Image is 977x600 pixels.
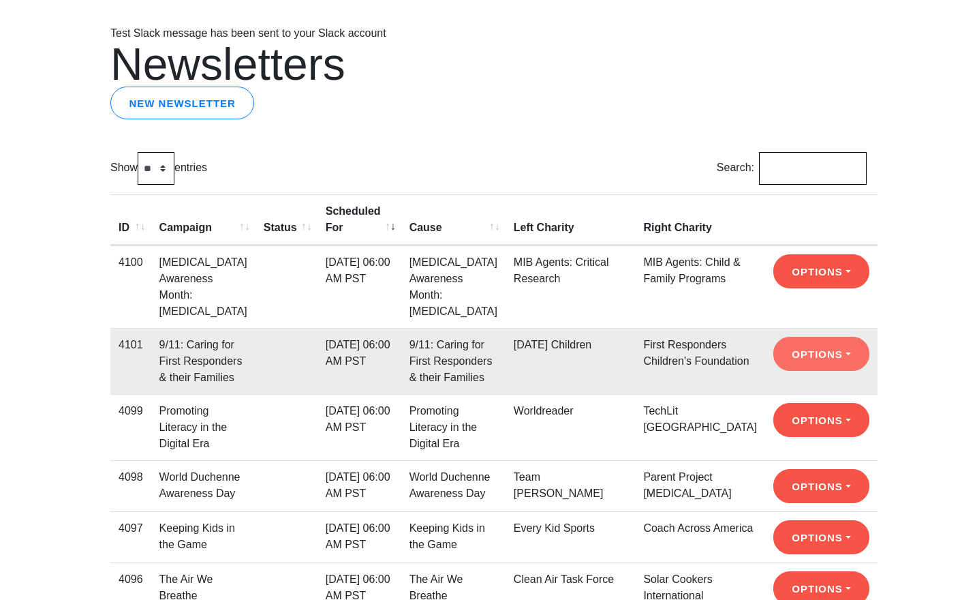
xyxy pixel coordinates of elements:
select: Showentries [138,152,174,185]
td: 9/11: Caring for First Responders & their Families [401,328,506,394]
a: Every Kid Sports [514,522,595,534]
a: Parent Project [MEDICAL_DATA] [643,471,731,499]
a: Worldreader [514,405,574,417]
td: 4100 [110,245,151,328]
td: Promoting Literacy in the Digital Era [151,394,255,460]
td: [DATE] 06:00 AM PST [317,511,401,562]
a: First Responders Children's Foundation [643,339,749,367]
td: 4097 [110,511,151,562]
button: Options [773,254,869,288]
td: Promoting Literacy in the Digital Era [401,394,506,460]
th: Status: activate to sort column ascending [255,194,317,245]
a: Team [PERSON_NAME] [514,471,604,499]
th: Left Charity [506,194,636,245]
p: Test Slack message has been sent to your Slack account [110,25,867,42]
td: 4101 [110,328,151,394]
a: MIB Agents: Child & Family Programs [643,256,740,284]
button: Options [773,469,869,503]
td: [MEDICAL_DATA] Awareness Month: [MEDICAL_DATA] [401,245,506,328]
label: Show entries [110,152,207,185]
td: 4099 [110,394,151,460]
h1: Newsletters [110,42,867,87]
a: New newsletter [110,87,254,119]
button: Options [773,520,869,554]
button: Options [773,337,869,371]
th: Cause: activate to sort column ascending [401,194,506,245]
td: Keeping Kids in the Game [151,511,255,562]
td: 4098 [110,460,151,511]
td: [DATE] 06:00 AM PST [317,328,401,394]
a: Coach Across America [643,522,753,534]
a: [DATE] Children [514,339,591,350]
button: Options [773,403,869,437]
label: Search: [717,152,867,185]
th: ID: activate to sort column ascending [110,194,151,245]
td: [DATE] 06:00 AM PST [317,460,401,511]
th: Scheduled For: activate to sort column ascending [317,194,401,245]
a: TechLit [GEOGRAPHIC_DATA] [643,405,757,433]
a: MIB Agents: Critical Research [514,256,609,284]
td: Keeping Kids in the Game [401,511,506,562]
input: Search: [759,152,867,185]
td: World Duchenne Awareness Day [401,460,506,511]
td: [DATE] 06:00 AM PST [317,245,401,328]
th: Campaign: activate to sort column ascending [151,194,255,245]
td: World Duchenne Awareness Day [151,460,255,511]
td: [DATE] 06:00 AM PST [317,394,401,460]
th: Right Charity [635,194,765,245]
a: Clean Air Task Force [514,573,614,585]
td: [MEDICAL_DATA] Awareness Month: [MEDICAL_DATA] [151,245,255,328]
td: 9/11: Caring for First Responders & their Families [151,328,255,394]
